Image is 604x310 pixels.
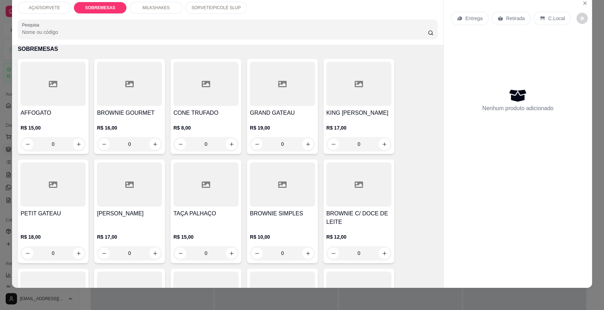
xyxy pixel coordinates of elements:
[379,138,390,150] button: increase-product-quantity
[22,248,33,259] button: decrease-product-quantity
[251,248,263,259] button: decrease-product-quantity
[98,138,110,150] button: decrease-product-quantity
[97,109,162,117] h4: BROWNIE GOURMET
[173,209,238,218] h4: TAÇA PALHAÇO
[379,248,390,259] button: increase-product-quantity
[302,138,313,150] button: increase-product-quantity
[173,109,238,117] h4: CONE TRUFADO
[226,248,237,259] button: increase-product-quantity
[143,5,170,11] p: MILKSHAKES
[97,233,162,240] p: R$ 17,00
[97,209,162,218] h4: [PERSON_NAME]
[175,248,186,259] button: decrease-product-quantity
[191,5,241,11] p: SORVETE/PICOLÉ SLUP
[85,5,115,11] p: SOBREMESAS
[250,124,315,131] p: R$ 19,00
[226,138,237,150] button: increase-product-quantity
[22,29,428,36] input: Pesquisa
[328,248,339,259] button: decrease-product-quantity
[175,138,186,150] button: decrease-product-quantity
[22,22,42,28] label: Pesquisa
[21,124,86,131] p: R$ 15,00
[149,248,161,259] button: increase-product-quantity
[18,45,438,53] p: SOBREMESAS
[326,109,391,117] h4: KING [PERSON_NAME]
[73,138,84,150] button: increase-product-quantity
[326,209,391,226] h4: BROWNIE C/ DOCE DE LEITE
[250,109,315,117] h4: GRAND GATEAU
[97,124,162,131] p: R$ 16,00
[173,124,238,131] p: R$ 8,00
[21,109,86,117] h4: AFFOGATO
[576,13,588,24] button: decrease-product-quantity
[328,138,339,150] button: decrease-product-quantity
[250,209,315,218] h4: BROWNIE SIMPLES
[29,5,60,11] p: AÇAÍ/SORVETE
[149,138,161,150] button: increase-product-quantity
[326,124,391,131] p: R$ 17,00
[548,15,565,22] p: C.Local
[173,233,238,240] p: R$ 15,00
[506,15,525,22] p: Retirada
[21,233,86,240] p: R$ 18,00
[465,15,483,22] p: Entrega
[482,104,553,113] p: Nenhum produto adicionado
[251,138,263,150] button: decrease-product-quantity
[21,209,86,218] h4: PETIT GATEAU
[250,233,315,240] p: R$ 10,00
[98,248,110,259] button: decrease-product-quantity
[73,248,84,259] button: increase-product-quantity
[302,248,313,259] button: increase-product-quantity
[22,138,33,150] button: decrease-product-quantity
[326,233,391,240] p: R$ 12,00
